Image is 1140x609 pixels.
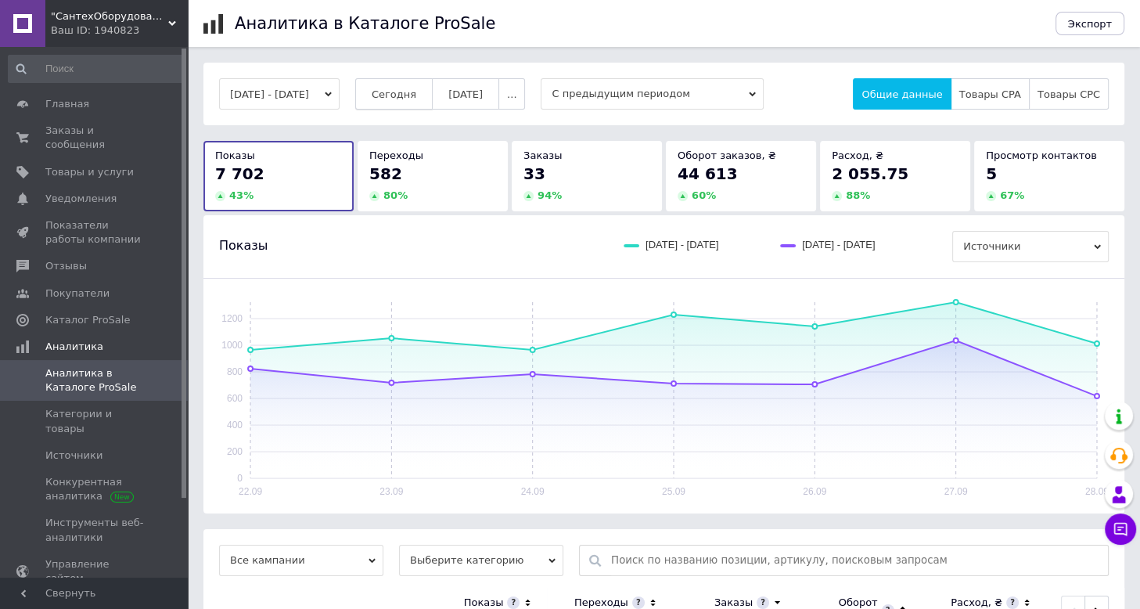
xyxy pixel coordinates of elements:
input: Поиск по названию позиции, артикулу, поисковым запросам [611,546,1100,575]
span: Товары CPA [959,88,1021,100]
span: [DATE] [448,88,483,100]
span: 2 055.75 [832,164,908,183]
button: Сегодня [355,78,433,110]
input: Поиск [8,55,185,83]
span: Заказы и сообщения [45,124,145,152]
span: 43 % [229,189,254,201]
text: 800 [227,366,243,377]
text: 28.09 [1085,486,1109,497]
span: Просмотр контактов [986,150,1097,161]
text: 23.09 [379,486,403,497]
span: 7 702 [215,164,264,183]
h1: Аналитика в Каталоге ProSale [235,14,495,33]
text: 25.09 [662,486,685,497]
span: Показатели работы компании [45,218,145,247]
button: Товары CPC [1029,78,1109,110]
span: 88 % [846,189,870,201]
button: Общие данные [853,78,951,110]
span: Товары CPC [1038,88,1100,100]
button: [DATE] - [DATE] [219,78,340,110]
span: Сегодня [372,88,416,100]
button: ... [498,78,525,110]
div: Ваш ID: 1940823 [51,23,188,38]
text: 1000 [221,340,243,351]
span: 33 [523,164,545,183]
text: 22.09 [239,486,262,497]
span: Отзывы [45,259,87,273]
text: 400 [227,420,243,431]
span: 80 % [383,189,408,201]
text: 600 [227,393,243,404]
span: Аналитика [45,340,103,354]
span: Все кампании [219,545,383,576]
span: Конкурентная аналитика [45,475,145,503]
span: Покупатели [45,286,110,301]
span: 44 613 [678,164,738,183]
span: Заказы [523,150,562,161]
span: 67 % [1000,189,1024,201]
span: Инструменты веб-аналитики [45,516,145,544]
text: 27.09 [944,486,967,497]
button: [DATE] [432,78,499,110]
span: Каталог ProSale [45,313,130,327]
span: Переходы [369,150,423,161]
span: ... [507,88,516,100]
span: Выберите категорию [399,545,563,576]
span: "СантехОборудование" [51,9,168,23]
text: 1200 [221,313,243,324]
span: Источники [952,231,1109,262]
span: Уведомления [45,192,117,206]
span: Оборот заказов, ₴ [678,150,776,161]
span: 582 [369,164,402,183]
span: С предыдущим периодом [541,78,764,110]
span: Показы [215,150,255,161]
span: Расход, ₴ [832,150,883,161]
text: 0 [237,473,243,484]
button: Товары CPA [951,78,1030,110]
span: Категории и товары [45,407,145,435]
span: Управление сайтом [45,557,145,586]
span: Общие данные [861,88,942,100]
button: Экспорт [1055,12,1124,35]
button: Чат с покупателем [1105,514,1136,545]
span: 60 % [692,189,716,201]
span: 94 % [538,189,562,201]
text: 24.09 [521,486,545,497]
span: Товары и услуги [45,165,134,179]
span: Показы [219,237,268,254]
span: Экспорт [1068,18,1112,30]
span: Источники [45,449,102,463]
span: 5 [986,164,997,183]
text: 26.09 [803,486,826,497]
span: Главная [45,97,89,111]
span: Аналитика в Каталоге ProSale [45,366,145,395]
text: 200 [227,446,243,457]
